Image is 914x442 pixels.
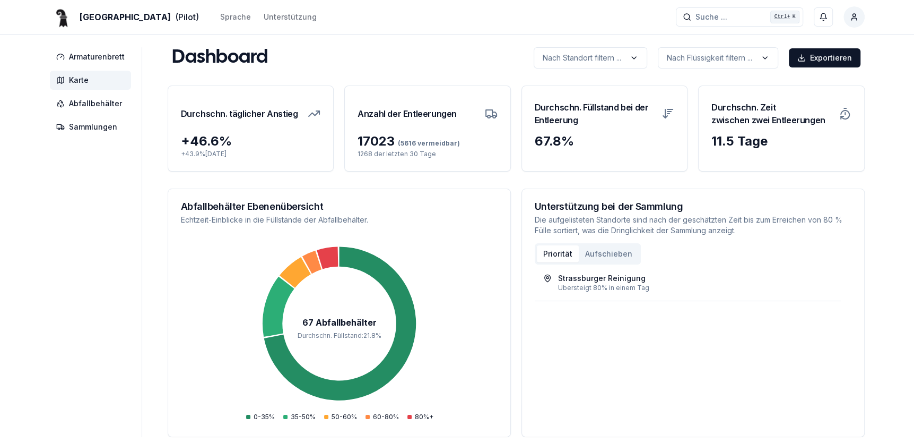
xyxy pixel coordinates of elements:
span: (5616 vermeidbar) [395,139,460,147]
button: Sprache [220,11,251,23]
div: 60-80% [365,413,399,421]
tspan: Durchschn. Füllstand : 21.8 % [297,331,381,339]
a: [GEOGRAPHIC_DATA](Pilot) [50,11,199,23]
h3: Durchschn. Füllstand bei der Entleerung [535,99,656,129]
span: Karte [69,75,89,86]
button: Priorität [537,245,579,262]
div: 17023 [358,133,498,150]
h3: Anzahl der Entleerungen [358,99,457,129]
span: Armaturenbrett [69,52,125,62]
a: Karte [50,71,135,90]
img: Basel Logo [50,4,75,30]
h3: Durchschn. Zeit zwischen zwei Entleerungen [711,99,832,129]
div: + 46.6 % [181,133,321,150]
tspan: 67 Abfallbehälter [302,318,376,328]
a: Sammlungen [50,117,135,137]
p: Echtzeit-Einblicke in die Füllstände der Abfallbehälter. [181,215,498,225]
h3: Durchschn. täglicher Anstieg [181,99,298,129]
a: Abfallbehälter [50,94,135,113]
button: Suche ...Ctrl+K [676,7,803,27]
span: [GEOGRAPHIC_DATA] [80,11,171,23]
button: Aufschieben [579,245,639,262]
div: 67.8 % [535,133,675,150]
h3: Abfallbehälter Ebenenübersicht [181,202,498,211]
div: Sprache [220,12,251,22]
span: (Pilot) [175,11,199,23]
p: Nach Standort filtern ... [543,53,621,63]
p: Nach Flüssigkeit filtern ... [667,53,752,63]
button: label [534,47,647,69]
a: Unterstützung [264,11,317,23]
div: 50-60% [324,413,357,421]
p: 1268 der letzten 30 Tage [358,150,498,158]
a: Strassburger ReinigungÜbersteigt 80% in einem Tag [543,273,832,292]
div: Strassburger Reinigung [558,273,646,284]
button: label [658,47,778,69]
span: Abfallbehälter [69,98,122,109]
div: 35-50% [283,413,316,421]
p: + 43.9 % [DATE] [181,150,321,158]
div: Übersteigt 80% in einem Tag [558,284,832,292]
button: Exportieren [789,48,860,67]
a: Armaturenbrett [50,47,135,66]
div: 11.5 Tage [711,133,851,150]
span: Suche ... [695,12,727,22]
h3: Unterstützung bei der Sammlung [535,202,851,211]
h1: Dashboard [172,47,268,69]
p: Die aufgelisteten Standorte sind nach der geschätzten Zeit bis zum Erreichen von 80 % Fülle sorti... [535,215,851,236]
div: 0-35% [246,413,275,421]
div: 80%+ [407,413,433,421]
span: Sammlungen [69,122,117,132]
